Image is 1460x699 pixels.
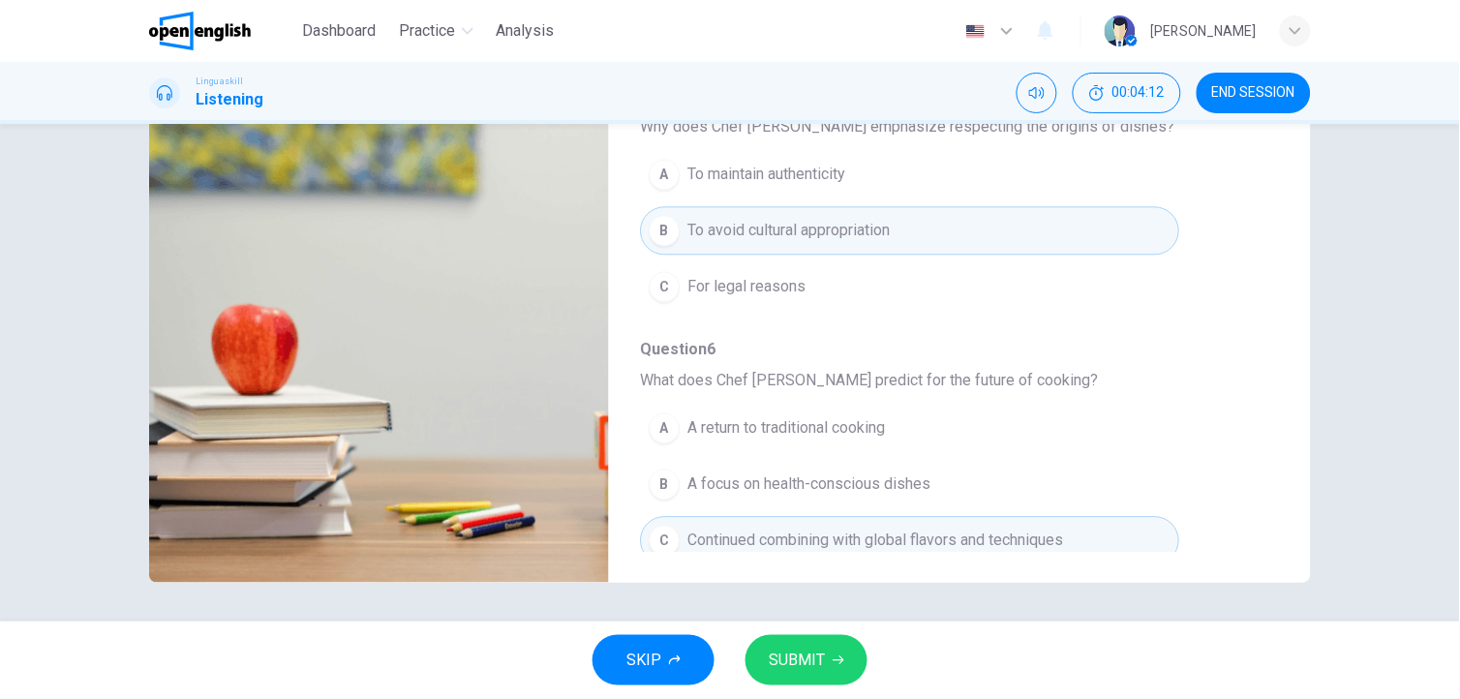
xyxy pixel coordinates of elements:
[640,370,1249,393] span: What does Chef [PERSON_NAME] predict for the future of cooking?
[687,276,806,299] span: For legal reasons
[769,647,825,674] span: SUBMIT
[963,24,988,39] img: en
[1073,73,1181,113] div: Hide
[1151,19,1257,43] div: [PERSON_NAME]
[392,14,481,48] button: Practice
[1105,15,1136,46] img: Profile picture
[649,160,680,191] div: A
[649,272,680,303] div: C
[649,526,680,557] div: C
[497,19,555,43] span: Analysis
[626,647,661,674] span: SKIP
[149,12,251,50] img: OpenEnglish logo
[1212,85,1295,101] span: END SESSION
[149,12,295,50] a: OpenEnglish logo
[640,151,1179,199] button: ATo maintain authenticity
[400,19,456,43] span: Practice
[303,19,377,43] span: Dashboard
[640,461,1179,509] button: BA focus on health-conscious dishes
[1017,73,1057,113] div: Mute
[149,111,609,583] img: Listen to Chef Charlie discussing the influence of global cuisine.
[687,417,885,441] span: A return to traditional cooking
[1197,73,1311,113] button: END SESSION
[196,75,243,88] span: Linguaskill
[593,635,715,685] button: SKIP
[489,14,563,48] button: Analysis
[649,413,680,444] div: A
[295,14,384,48] button: Dashboard
[687,473,930,497] span: A focus on health-conscious dishes
[640,405,1179,453] button: AA return to traditional cooking
[687,530,1063,553] span: Continued combining with global flavors and techniques
[649,470,680,501] div: B
[649,216,680,247] div: B
[687,220,890,243] span: To avoid cultural appropriation
[640,207,1179,256] button: BTo avoid cultural appropriation
[640,339,1249,362] span: Question 6
[196,88,263,111] h1: Listening
[1073,73,1181,113] button: 00:04:12
[687,164,845,187] span: To maintain authenticity
[640,263,1179,312] button: CFor legal reasons
[1112,85,1165,101] span: 00:04:12
[640,116,1249,139] span: Why does Chef [PERSON_NAME] emphasize respecting the origins of dishes?
[745,635,867,685] button: SUBMIT
[640,517,1179,565] button: CContinued combining with global flavors and techniques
